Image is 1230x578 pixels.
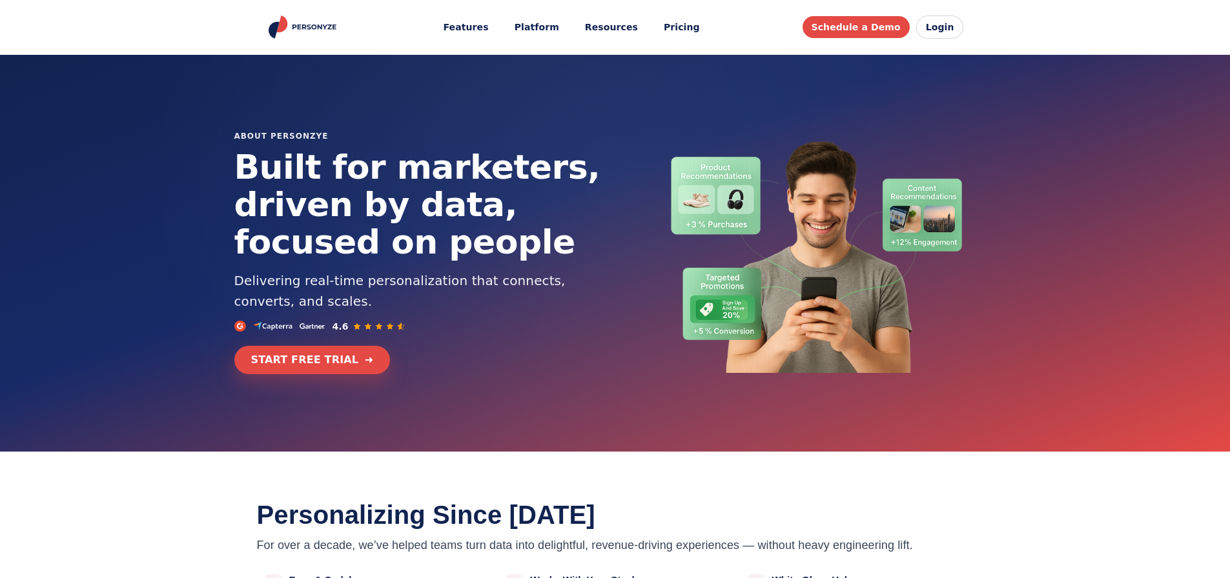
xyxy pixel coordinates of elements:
img: About Personyze [637,134,996,373]
p: Delivering real-time personalization that connects, converts, and scales. [234,270,611,312]
span: ➜ [365,355,374,365]
a: START FREE TRIAL [234,346,391,374]
a: Personyze home [267,15,341,39]
a: Schedule a Demo [803,16,910,38]
a: Login [916,15,964,39]
p: For over a decade, we’ve helped teams turn data into delightful, revenue‑driving experiences — wi... [257,536,974,555]
nav: Main menu [434,15,708,39]
img: Personyze [267,15,341,39]
button: Resources [576,15,647,39]
span: 4.6 [333,322,349,331]
h1: Built for marketers, driven by data, focused on people [234,148,611,261]
a: Pricing [655,15,709,39]
p: About Personzye [234,132,611,141]
header: Personyze site header [254,6,977,48]
a: Platform [506,15,568,39]
h3: Personalizing Since [DATE] [257,500,974,530]
div: Customer rating 4.6 out of 5 stars [333,322,405,331]
img: Customer review logos [234,321,325,332]
div: Ratings and logos [234,321,611,332]
button: Features [434,15,497,39]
